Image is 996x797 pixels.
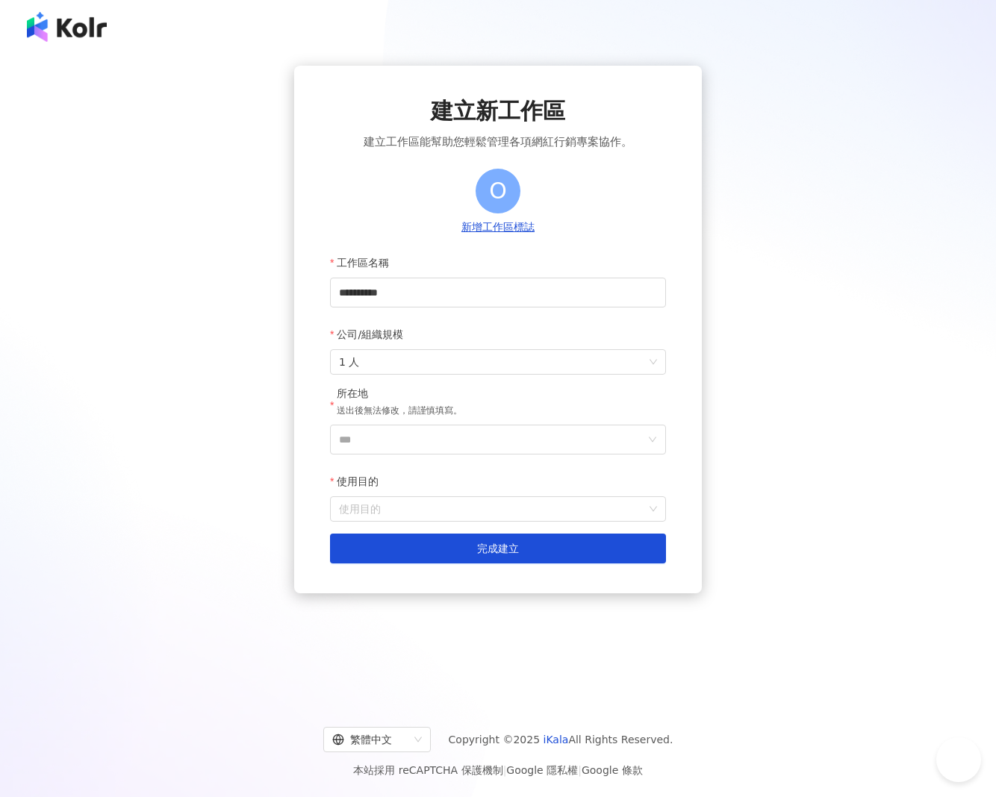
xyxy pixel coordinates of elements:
span: | [503,764,507,776]
span: 1 人 [339,350,657,374]
span: | [578,764,582,776]
iframe: Help Scout Beacon - Open [936,737,981,782]
a: Google 隱私權 [506,764,578,776]
span: 建立工作區能幫助您輕鬆管理各項網紅行銷專案協作。 [364,133,632,151]
span: 建立新工作區 [431,96,565,127]
span: O [489,173,507,208]
label: 公司/組織規模 [330,319,414,349]
label: 使用目的 [330,466,390,496]
label: 工作區名稱 [330,248,400,278]
input: 工作區名稱 [330,278,666,307]
p: 送出後無法修改，請謹慎填寫。 [337,404,462,419]
a: Google 條款 [582,764,643,776]
div: 所在地 [337,387,462,401]
span: Copyright © 2025 All Rights Reserved. [449,731,673,748]
a: iKala [544,734,569,746]
span: 本站採用 reCAPTCHA 保護機制 [353,761,642,779]
button: 完成建立 [330,534,666,563]
button: 新增工作區標誌 [457,219,539,236]
span: 完成建立 [477,543,519,554]
div: 繁體中文 [332,728,408,751]
span: down [648,435,657,444]
img: logo [27,12,107,42]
